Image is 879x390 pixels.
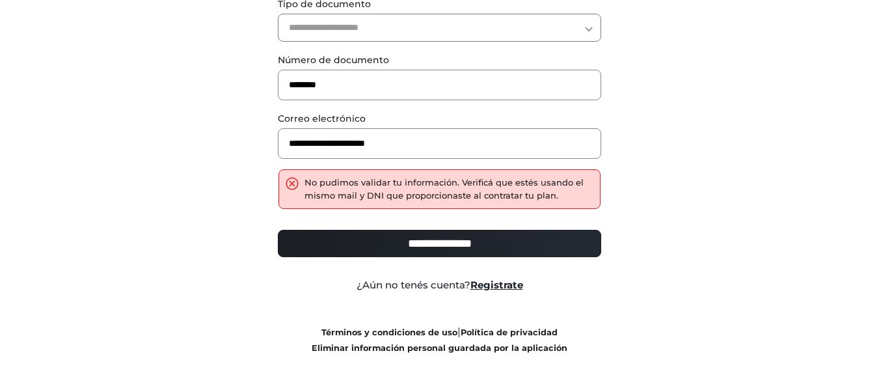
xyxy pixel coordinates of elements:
[268,278,611,293] div: ¿Aún no tenés cuenta?
[321,327,457,337] a: Términos y condiciones de uso
[312,343,567,353] a: Eliminar información personal guardada por la aplicación
[470,279,523,291] a: Registrate
[268,324,611,355] div: |
[461,327,558,337] a: Política de privacidad
[278,112,601,126] label: Correo electrónico
[278,53,601,67] label: Número de documento
[304,176,593,202] div: No pudimos validar tu información. Verificá que estés usando el mismo mail y DNI que proporcionas...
